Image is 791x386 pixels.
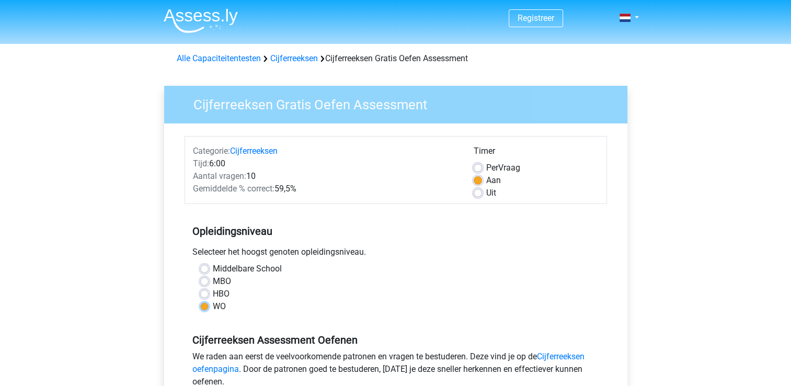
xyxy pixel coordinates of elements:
[173,52,619,65] div: Cijferreeksen Gratis Oefen Assessment
[185,170,466,183] div: 10
[193,184,274,194] span: Gemiddelde % correct:
[486,174,501,187] label: Aan
[193,146,230,156] span: Categorie:
[213,300,226,313] label: WO
[185,246,607,263] div: Selecteer het hoogst genoten opleidingsniveau.
[213,263,282,275] label: Middelbare School
[192,334,599,346] h5: Cijferreeksen Assessment Oefenen
[185,157,466,170] div: 6:00
[213,288,230,300] label: HBO
[193,158,209,168] span: Tijd:
[518,13,554,23] a: Registreer
[164,8,238,33] img: Assessly
[270,53,318,63] a: Cijferreeksen
[486,163,498,173] span: Per
[185,183,466,195] div: 59,5%
[486,162,520,174] label: Vraag
[486,187,496,199] label: Uit
[192,221,599,242] h5: Opleidingsniveau
[193,171,246,181] span: Aantal vragen:
[474,145,599,162] div: Timer
[181,93,620,113] h3: Cijferreeksen Gratis Oefen Assessment
[230,146,278,156] a: Cijferreeksen
[213,275,231,288] label: MBO
[177,53,261,63] a: Alle Capaciteitentesten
